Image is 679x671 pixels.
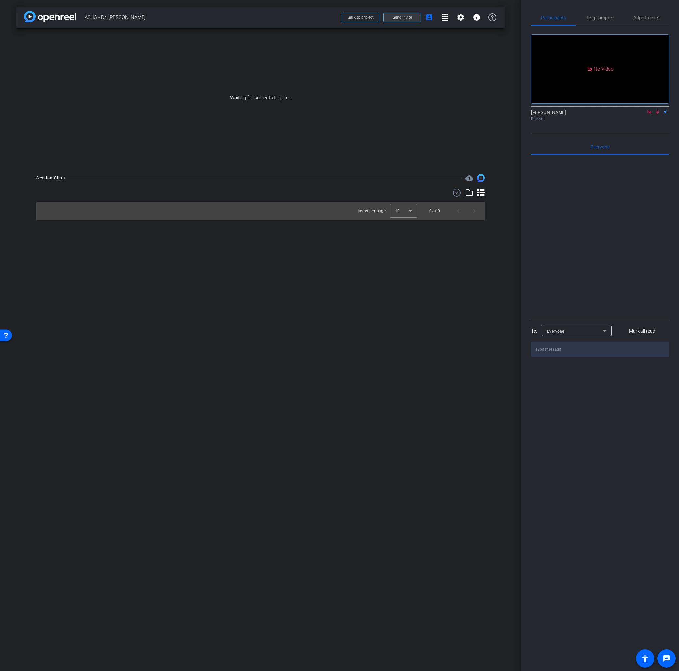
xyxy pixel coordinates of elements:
span: Back to project [348,15,374,20]
span: Everyone [547,329,564,334]
mat-icon: grid_on [441,13,449,21]
div: Items per page: [358,208,387,214]
button: Back to project [342,13,379,22]
span: Destinations for your clips [465,174,473,182]
div: Session Clips [36,175,65,181]
div: 0 of 0 [429,208,440,214]
div: Director [531,116,669,122]
button: Send invite [383,13,421,22]
button: Next page [466,203,482,219]
button: Mark all read [615,325,669,337]
span: Participants [541,15,566,20]
div: Waiting for subjects to join... [16,28,505,168]
mat-icon: message [663,655,670,662]
img: Session clips [477,174,485,182]
mat-icon: info [473,13,481,21]
span: Mark all read [629,328,655,335]
mat-icon: accessibility [641,655,649,662]
mat-icon: settings [457,13,465,21]
button: Previous page [451,203,466,219]
div: [PERSON_NAME] [531,109,669,122]
img: app-logo [24,11,76,22]
mat-icon: account_box [425,13,433,21]
span: Teleprompter [586,15,613,20]
span: Adjustments [633,15,659,20]
span: Everyone [591,145,610,149]
div: To: [531,327,537,335]
span: Send invite [393,15,412,20]
mat-icon: cloud_upload [465,174,473,182]
span: ASHA - Dr. [PERSON_NAME] [85,11,338,24]
span: No Video [594,66,613,72]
